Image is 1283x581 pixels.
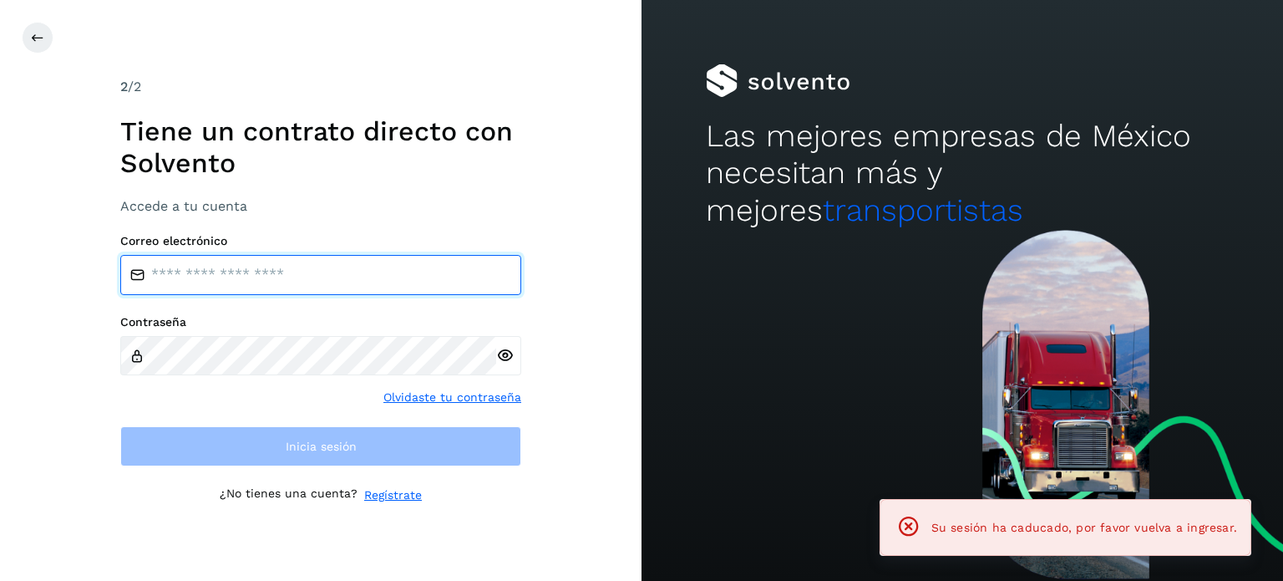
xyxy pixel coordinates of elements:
h2: Las mejores empresas de México necesitan más y mejores [706,118,1219,229]
span: transportistas [823,192,1023,228]
span: Inicia sesión [286,441,357,452]
span: Su sesión ha caducado, por favor vuelva a ingresar. [931,521,1237,534]
label: Correo electrónico [120,234,521,248]
h1: Tiene un contrato directo con Solvento [120,115,521,180]
span: 2 [120,79,128,94]
a: Olvidaste tu contraseña [383,389,521,406]
div: /2 [120,77,521,97]
label: Contraseña [120,315,521,329]
p: ¿No tienes una cuenta? [220,487,358,504]
a: Regístrate [364,487,422,504]
button: Inicia sesión [120,426,521,466]
h3: Accede a tu cuenta [120,198,521,214]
